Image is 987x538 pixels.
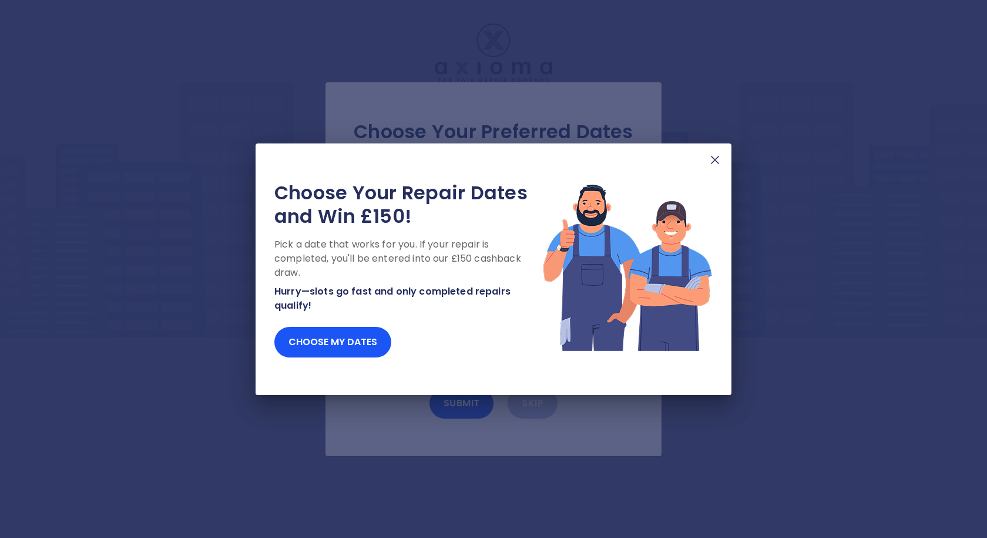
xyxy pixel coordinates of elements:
[274,327,391,357] button: Choose my dates
[274,285,542,313] p: Hurry—slots go fast and only completed repairs qualify!
[274,238,542,280] p: Pick a date that works for you. If your repair is completed, you'll be entered into our £150 cash...
[274,181,542,228] h2: Choose Your Repair Dates and Win £150!
[708,153,722,167] img: X Mark
[542,181,713,353] img: Lottery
